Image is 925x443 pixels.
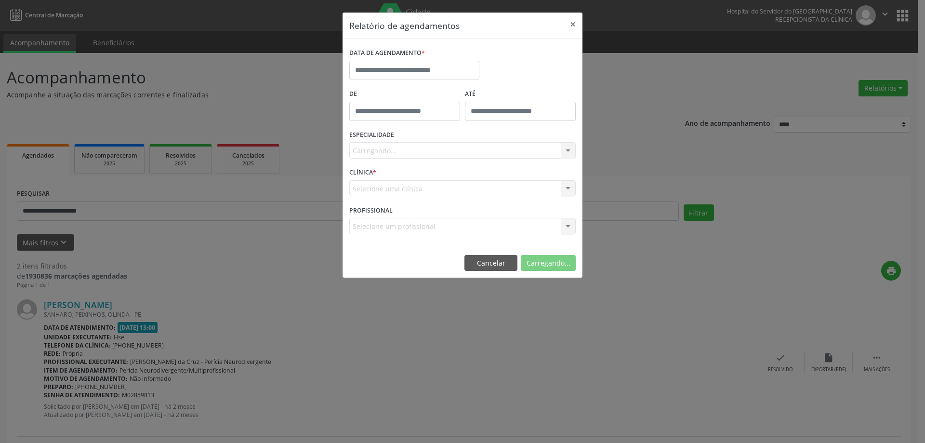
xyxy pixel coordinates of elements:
label: De [349,87,460,102]
button: Close [563,13,582,36]
label: DATA DE AGENDAMENTO [349,46,425,61]
button: Carregando... [521,255,576,271]
label: PROFISSIONAL [349,203,393,218]
label: ATÉ [465,87,576,102]
h5: Relatório de agendamentos [349,19,460,32]
button: Cancelar [464,255,517,271]
label: ESPECIALIDADE [349,128,394,143]
label: CLÍNICA [349,165,376,180]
